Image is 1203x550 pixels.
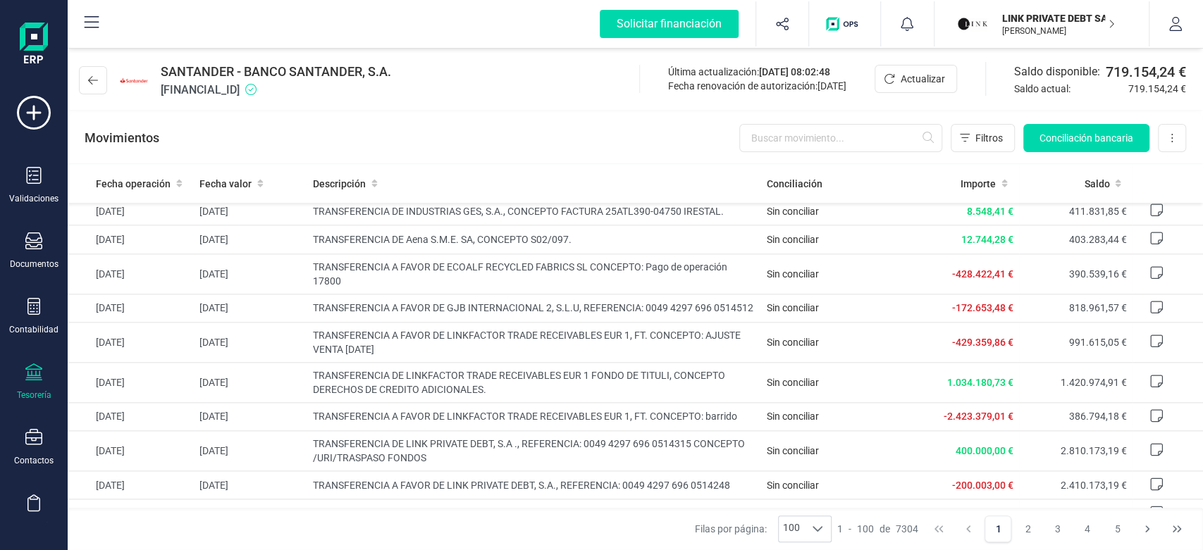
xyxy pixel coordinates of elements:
span: 8.548,41 € [967,206,1013,217]
span: Importe [961,177,996,191]
td: 386.794,18 € [1019,402,1133,430]
button: Actualizar [875,65,957,93]
span: -2.423.379,01 € [944,411,1013,422]
span: 7304 [896,522,918,536]
div: Tesorería [17,389,51,401]
span: Sin conciliar [767,337,819,348]
td: [DATE] [194,402,307,430]
td: [DATE] [194,471,307,499]
span: Sin conciliar [767,480,819,491]
span: Sin conciliar [767,411,819,422]
span: -429.359,86 € [952,337,1013,348]
td: [DATE] [68,362,194,402]
div: Validaciones [9,193,58,204]
span: 400.000,00 € [956,445,1013,456]
span: Sin conciliar [767,234,819,245]
td: 2.810.173,19 € [1019,431,1133,471]
span: Actualizar [901,72,945,86]
td: [DATE] [68,431,194,471]
span: 719.154,24 € [1106,62,1186,82]
span: 100 [779,516,804,542]
button: LILINK PRIVATE DEBT SA[PERSON_NAME] [951,1,1132,46]
div: Contabilidad [9,324,58,335]
td: 991.615,05 € [1019,322,1133,362]
td: 403.283,44 € [1019,225,1133,254]
span: TRANSFERENCIA A FAVOR DE ECOALF RECYCLED FABRICS SL CONCEPTO: Pago de operación 17800 [313,260,755,288]
div: Fecha renovación de autorización: [668,79,846,93]
td: [DATE] [68,322,194,362]
span: Sin conciliar [767,268,819,280]
button: First Page [925,515,952,542]
img: Logo Finanedi [20,23,48,68]
td: [DATE] [68,499,194,527]
span: [FINANCIAL_ID] [161,82,391,99]
span: Sin conciliar [767,445,819,456]
span: 100 [857,522,874,536]
span: [DATE] 08:02:48 [759,66,830,77]
span: Saldo [1084,177,1109,191]
p: Movimientos [85,128,159,148]
span: 1 [837,522,843,536]
button: Filtros [951,124,1015,152]
span: TRANSFERENCIA DE INDUSTRIAS GES, S.A., CONCEPTO FACTURA 25ATL390-04750 IRESTAL. [313,204,755,218]
span: de [880,522,890,536]
td: [DATE] [68,294,194,322]
span: Sin conciliar [767,206,819,217]
td: 390.539,16 € [1019,254,1133,294]
button: Page 1 [985,515,1011,542]
span: Conciliación [767,177,822,191]
button: Next Page [1134,515,1161,542]
span: SANTANDER - BANCO SANTANDER, S.A. [161,62,391,82]
td: [DATE] [68,225,194,254]
span: Fecha valor [199,177,252,191]
span: TRANSFERENCIA A FAVOR DE LINK PRIVATE DEBT, S.A., REFERENCIA: 0049 4297 696 0514167 [313,506,755,520]
span: -200.003,00 € [952,480,1013,491]
div: Última actualización: [668,65,846,79]
td: [DATE] [68,471,194,499]
div: Documentos [10,258,58,270]
td: [DATE] [68,402,194,430]
button: Page 3 [1044,515,1071,542]
span: Sin conciliar [767,302,819,313]
span: Saldo disponible: [1014,63,1100,80]
span: TRANSFERENCIA DE LINK PRIVATE DEBT, S.A ., REFERENCIA: 0049 4297 696 0514315 CONCEPTO /URI/TRASPA... [313,437,755,465]
span: TRANSFERENCIA A FAVOR DE LINKFACTOR TRADE RECEIVABLES EUR 1, FT. CONCEPTO: barrido [313,409,755,423]
span: 12.744,28 € [961,234,1013,245]
div: - [837,522,918,536]
td: [DATE] [194,431,307,471]
span: [DATE] [818,80,846,92]
span: TRANSFERENCIA DE LINKFACTOR TRADE RECEIVABLES EUR 1 FONDO DE TITULI, CONCEPTO DERECHOS DE CREDITO... [313,368,755,396]
span: -428.422,41 € [952,268,1013,280]
div: Inventario [15,520,53,532]
td: [DATE] [194,254,307,294]
span: TRANSFERENCIA A FAVOR DE LINKFACTOR TRADE RECEIVABLES EUR 1, FT. CONCEPTO: AJUSTE VENTA [DATE] [313,328,755,356]
p: LINK PRIVATE DEBT SA [1002,11,1115,25]
span: 1.034.180,73 € [947,377,1013,388]
span: TRANSFERENCIA DE Aena S.M.E. SA, CONCEPTO S02/097. [313,232,755,246]
span: Filtros [975,131,1003,145]
td: [DATE] [68,197,194,225]
td: 1.420.974,91 € [1019,362,1133,402]
button: Page 4 [1074,515,1101,542]
button: Logo de OPS [818,1,872,46]
p: [PERSON_NAME] [1002,25,1115,37]
td: [DATE] [194,322,307,362]
td: 2.410.173,19 € [1019,471,1133,499]
span: Sin conciliar [767,377,819,388]
td: [DATE] [194,362,307,402]
span: TRANSFERENCIA A FAVOR DE GJB INTERNACIONAL 2, S.L.U, REFERENCIA: 0049 4297 696 0514512 [313,301,755,315]
span: TRANSFERENCIA A FAVOR DE LINK PRIVATE DEBT, S.A., REFERENCIA: 0049 4297 696 0514248 [313,478,755,492]
span: Saldo actual: [1014,82,1123,96]
span: 719.154,24 € [1128,82,1186,96]
div: Solicitar financiación [600,10,739,38]
td: [DATE] [194,197,307,225]
button: Conciliación bancaria [1023,124,1149,152]
td: 2.610.176,19 € [1019,499,1133,527]
button: Solicitar financiación [583,1,755,46]
button: Page 2 [1015,515,1042,542]
div: Filas por página: [695,515,832,542]
td: 411.831,85 € [1019,197,1133,225]
span: Descripción [313,177,366,191]
td: [DATE] [194,225,307,254]
span: Conciliación bancaria [1039,131,1133,145]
